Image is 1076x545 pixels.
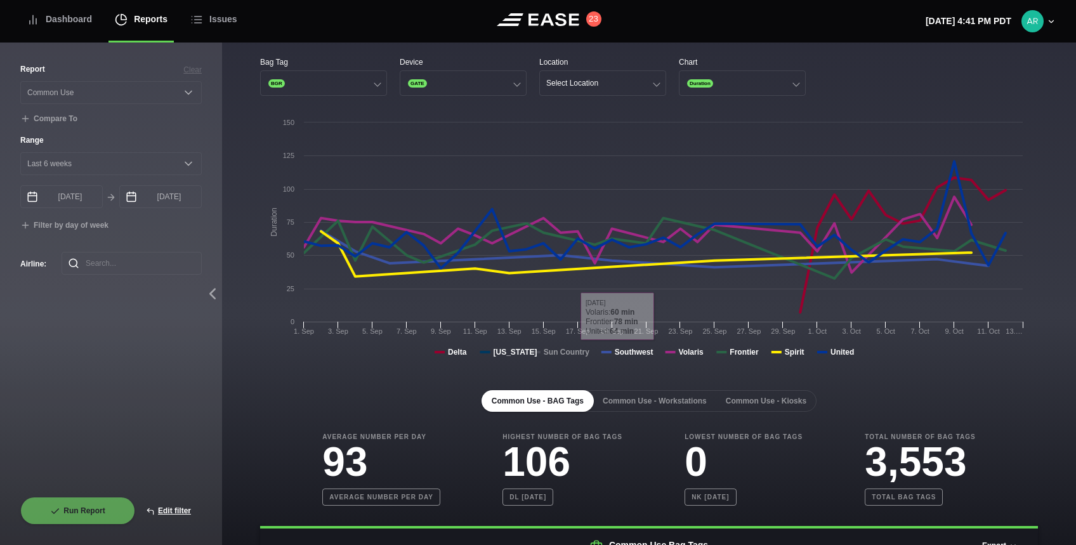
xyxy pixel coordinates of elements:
tspan: 5. Sep [362,327,383,335]
span: GATE [408,79,427,88]
tspan: 19. Sep [600,327,624,335]
button: Duration [679,70,806,96]
tspan: Southwest [615,348,653,357]
tspan: Frontier [730,348,759,357]
text: 0 [291,318,294,325]
text: 50 [287,251,294,259]
button: Select Location [539,70,666,96]
tspan: 25. Sep [702,327,726,335]
div: Select Location [546,79,598,88]
b: Total bag tags [865,489,943,506]
tspan: 11. Sep [463,327,487,335]
button: Filter by day of week [20,221,108,231]
text: 25 [287,285,294,292]
label: Range [20,135,202,146]
text: 150 [283,119,294,126]
b: DL [DATE] [502,489,553,506]
tspan: 15. Sep [532,327,556,335]
text: 75 [287,218,294,226]
tspan: Spirit [785,348,804,357]
b: Average Number Per Day [322,432,440,442]
tspan: 3. Sep [328,327,348,335]
tspan: Volaris [679,348,704,357]
label: Airline : [20,258,41,270]
button: BGR [260,70,387,96]
h3: 106 [502,442,622,482]
input: Search... [62,252,202,275]
tspan: [US_STATE] [494,348,537,357]
h3: 93 [322,442,440,482]
span: Duration [687,79,713,88]
tspan: 27. Sep [737,327,761,335]
button: Edit filter [135,497,202,525]
button: Common Use - Kiosks [716,390,817,412]
h3: 3,553 [865,442,975,482]
tspan: 9. Oct [945,327,963,335]
tspan: 3. Oct [843,327,861,335]
tspan: 7. Sep [397,327,417,335]
div: Bag Tag [260,56,387,68]
tspan: 11. Oct [977,327,999,335]
div: Device [400,56,527,68]
button: Compare To [20,114,77,124]
tspan: 1. Sep [294,327,314,335]
div: Chart [679,56,806,68]
h3: 0 [685,442,803,482]
tspan: 1. Oct [808,327,827,335]
button: Common Use - Workstations [593,390,717,412]
input: mm/dd/yyyy [119,185,202,208]
b: Total Number of Bag Tags [865,432,975,442]
b: Average number per day [322,489,440,506]
img: a24b13ddc5ef85e700be98281bdfe638 [1021,10,1044,32]
text: 100 [283,185,294,193]
div: Location [539,56,666,68]
tspan: Duration [270,207,279,236]
button: Clear [183,64,202,76]
label: Report [20,63,45,75]
tspan: United [830,348,854,357]
text: 125 [283,152,294,159]
span: BGR [268,79,285,88]
tspan: 21. Sep [634,327,659,335]
tspan: 5. Oct [877,327,895,335]
tspan: 29. Sep [771,327,795,335]
tspan: 13.… [1006,327,1022,335]
tspan: 23. Sep [669,327,693,335]
button: Common Use - BAG Tags [482,390,594,412]
input: mm/dd/yyyy [20,185,103,208]
p: [DATE] 4:41 PM PDT [926,15,1011,28]
tspan: 9. Sep [431,327,451,335]
button: 23 [586,11,601,27]
tspan: Sun Country [544,348,589,357]
b: Lowest Number of Bag Tags [685,432,803,442]
button: GATE [400,70,527,96]
b: NK [DATE] [685,489,736,506]
tspan: 7. Oct [910,327,929,335]
tspan: Delta [448,348,467,357]
tspan: 13. Sep [497,327,522,335]
b: Highest Number of Bag Tags [502,432,622,442]
tspan: 17. Sep [566,327,590,335]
